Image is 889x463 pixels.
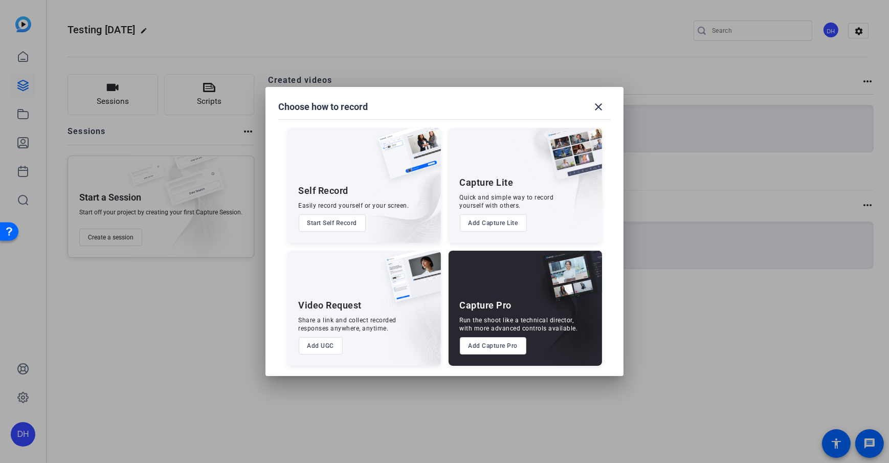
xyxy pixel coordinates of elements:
div: Capture Lite [460,177,514,189]
div: Easily record yourself or your screen. [299,202,409,210]
img: capture-lite.png [539,128,602,190]
div: Capture Pro [460,299,512,312]
button: Start Self Record [299,214,366,232]
button: Add Capture Pro [460,337,527,355]
img: embarkstudio-ugc-content.png [382,282,441,366]
div: Video Request [299,299,362,312]
img: capture-pro.png [535,251,602,313]
div: Self Record [299,185,349,197]
div: Run the shoot like a technical director, with more advanced controls available. [460,316,578,333]
button: Add UGC [299,337,343,355]
img: embarkstudio-self-record.png [352,150,441,243]
div: Quick and simple way to record yourself with others. [460,193,554,210]
img: self-record.png [370,128,441,189]
img: embarkstudio-capture-pro.png [526,263,602,366]
div: Share a link and collect recorded responses anywhere, anytime. [299,316,397,333]
mat-icon: close [592,101,605,113]
h1: Choose how to record [278,101,368,113]
button: Add Capture Lite [460,214,527,232]
img: embarkstudio-capture-lite.png [510,128,602,230]
img: ugc-content.png [377,251,441,313]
